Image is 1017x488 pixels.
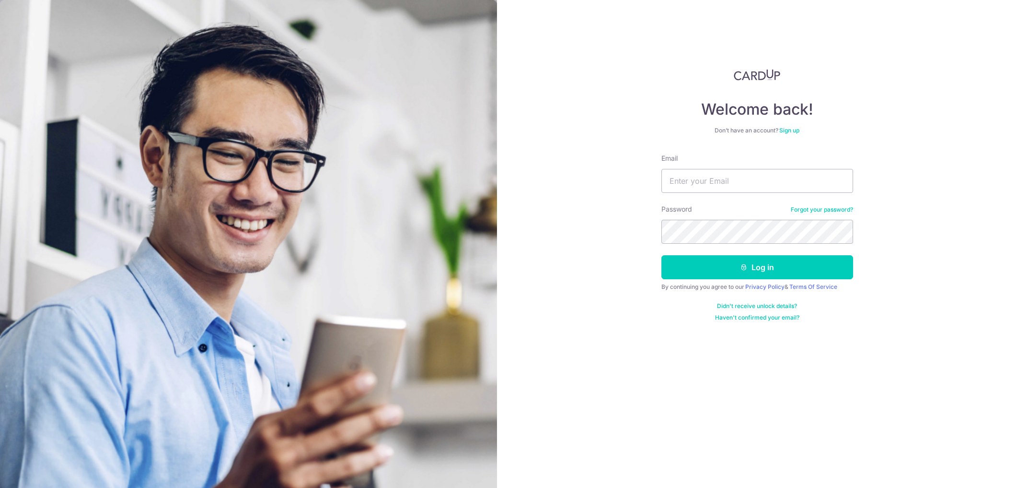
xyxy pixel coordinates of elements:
[717,302,797,310] a: Didn't receive unlock details?
[661,255,853,279] button: Log in
[745,283,785,290] a: Privacy Policy
[661,154,678,163] label: Email
[791,206,853,214] a: Forgot your password?
[661,283,853,291] div: By continuing you agree to our &
[715,314,799,321] a: Haven't confirmed your email?
[779,127,799,134] a: Sign up
[789,283,837,290] a: Terms Of Service
[661,127,853,134] div: Don’t have an account?
[661,169,853,193] input: Enter your Email
[661,100,853,119] h4: Welcome back!
[661,204,692,214] label: Password
[734,69,781,81] img: CardUp Logo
